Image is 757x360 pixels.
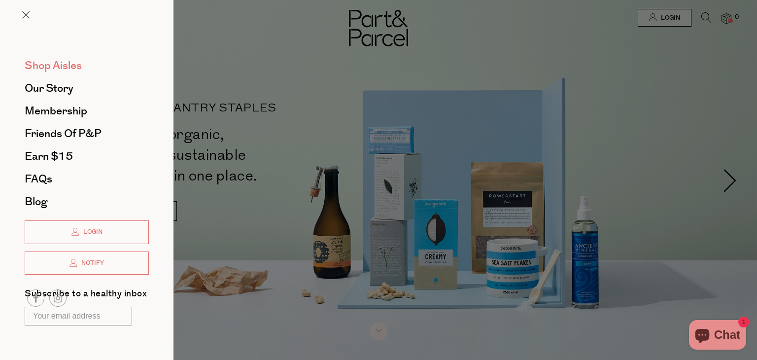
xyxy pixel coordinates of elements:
inbox-online-store-chat: Shopify online store chat [686,320,749,352]
a: FAQs [25,174,149,184]
span: Membership [25,103,87,119]
a: Our Story [25,83,149,94]
a: Notify [25,252,149,275]
a: Membership [25,106,149,116]
span: Blog [25,194,47,210]
a: Shop Aisles [25,60,149,71]
span: Login [81,228,103,236]
span: Shop Aisles [25,58,82,73]
span: Earn $15 [25,148,73,164]
input: Your email address [25,307,132,325]
span: Friends of P&P [25,126,102,142]
span: Our Story [25,80,73,96]
a: Login [25,220,149,244]
a: Earn $15 [25,151,149,162]
a: Blog [25,196,149,207]
span: Notify [79,259,104,267]
span: FAQs [25,171,52,187]
a: Friends of P&P [25,128,149,139]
